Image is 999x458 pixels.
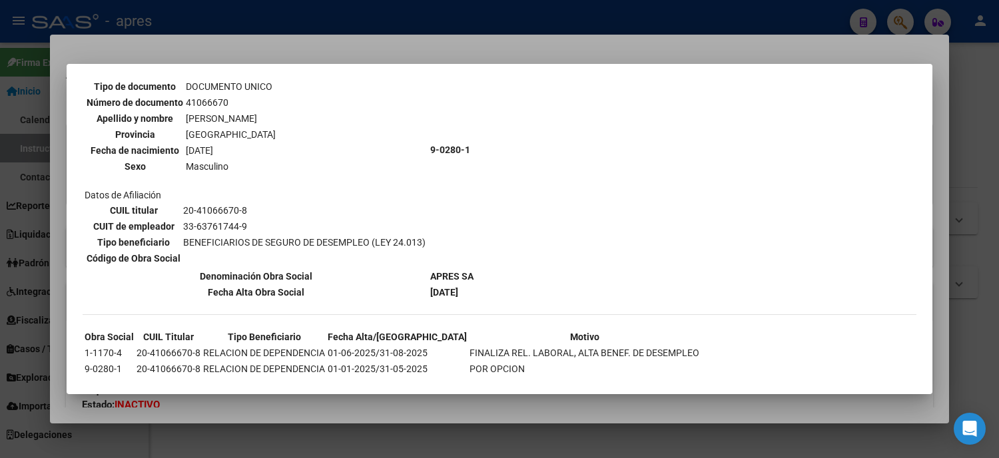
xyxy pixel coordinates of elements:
[185,111,276,126] td: [PERSON_NAME]
[86,79,184,94] th: Tipo de documento
[86,235,181,250] th: Tipo beneficiario
[86,95,184,110] th: Número de documento
[430,271,474,282] b: APRES SA
[182,219,426,234] td: 33-63761744-9
[182,203,426,218] td: 20-41066670-8
[202,377,326,392] td: RELACION DE DEPENDENCIA
[86,203,181,218] th: CUIL titular
[185,143,276,158] td: [DATE]
[84,269,428,284] th: Denominación Obra Social
[202,345,326,360] td: RELACION DE DEPENDENCIA
[136,377,201,392] td: 20-41066670-8
[84,330,135,344] th: Obra Social
[202,361,326,376] td: RELACION DE DEPENDENCIA
[430,287,458,298] b: [DATE]
[327,377,468,392] td: 31-05-2025/31-05-2025
[136,345,201,360] td: 20-41066670-8
[86,219,181,234] th: CUIT de empleador
[136,361,201,376] td: 20-41066670-8
[469,377,700,392] td: INFORMADA POR LA O.S.
[84,32,428,268] td: Datos personales Datos de Afiliación
[327,345,468,360] td: 01-06-2025/31-08-2025
[86,127,184,142] th: Provincia
[327,361,468,376] td: 01-01-2025/31-05-2025
[430,144,470,155] b: 9-0280-1
[84,377,135,392] td: 1-1170-4
[954,413,986,445] div: Open Intercom Messenger
[86,111,184,126] th: Apellido y nombre
[86,159,184,174] th: Sexo
[469,345,700,360] td: FINALIZA REL. LABORAL, ALTA BENEF. DE DESEMPLEO
[86,251,181,266] th: Código de Obra Social
[84,345,135,360] td: 1-1170-4
[84,285,428,300] th: Fecha Alta Obra Social
[136,330,201,344] th: CUIL Titular
[185,79,276,94] td: DOCUMENTO UNICO
[469,361,700,376] td: POR OPCION
[182,235,426,250] td: BENEFICIARIOS DE SEGURO DE DESEMPLEO (LEY 24.013)
[84,361,135,376] td: 9-0280-1
[185,95,276,110] td: 41066670
[327,330,468,344] th: Fecha Alta/[GEOGRAPHIC_DATA]
[469,330,700,344] th: Motivo
[185,127,276,142] td: [GEOGRAPHIC_DATA]
[86,143,184,158] th: Fecha de nacimiento
[185,159,276,174] td: Masculino
[202,330,326,344] th: Tipo Beneficiario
